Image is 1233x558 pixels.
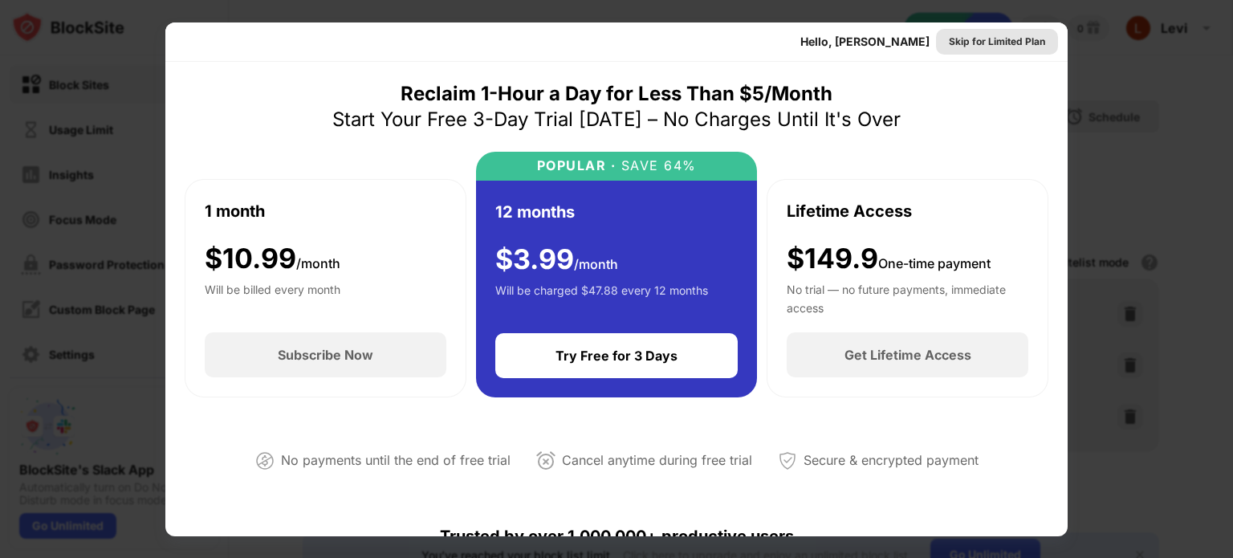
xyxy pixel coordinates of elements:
div: POPULAR · [537,158,616,173]
img: cancel-anytime [536,451,555,470]
div: $ 3.99 [495,243,618,276]
div: SAVE 64% [616,158,697,173]
div: Start Your Free 3-Day Trial [DATE] – No Charges Until It's Over [332,107,901,132]
div: Hello, [PERSON_NAME] [800,35,930,48]
img: not-paying [255,451,275,470]
div: No payments until the end of free trial [281,449,511,472]
div: $149.9 [787,242,991,275]
div: 1 month [205,199,265,223]
div: Cancel anytime during free trial [562,449,752,472]
span: /month [574,256,618,272]
div: 12 months [495,200,575,224]
img: secured-payment [778,451,797,470]
div: Skip for Limited Plan [949,34,1045,50]
div: Will be charged $47.88 every 12 months [495,282,708,314]
div: Subscribe Now [278,347,373,363]
div: Get Lifetime Access [844,347,971,363]
div: Secure & encrypted payment [804,449,979,472]
div: $ 10.99 [205,242,340,275]
div: No trial — no future payments, immediate access [787,281,1028,313]
div: Will be billed every month [205,281,340,313]
span: /month [296,255,340,271]
div: Try Free for 3 Days [555,348,678,364]
div: Reclaim 1-Hour a Day for Less Than $5/Month [401,81,832,107]
span: One-time payment [878,255,991,271]
div: Lifetime Access [787,199,912,223]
